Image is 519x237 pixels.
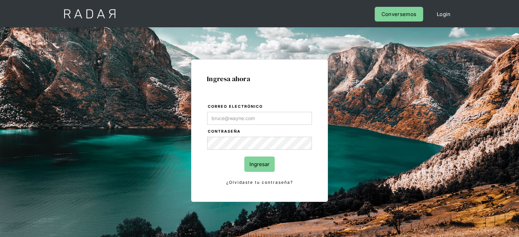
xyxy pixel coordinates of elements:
label: Correo electrónico [208,103,312,110]
input: Ingresar [244,157,275,172]
a: Login [430,7,458,21]
form: Login Form [207,103,312,186]
input: bruce@wayne.com [207,112,312,125]
a: ¿Olvidaste tu contraseña? [207,179,312,186]
h1: Ingresa ahora [207,75,312,83]
a: Conversemos [375,7,423,21]
label: Contraseña [208,128,312,135]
